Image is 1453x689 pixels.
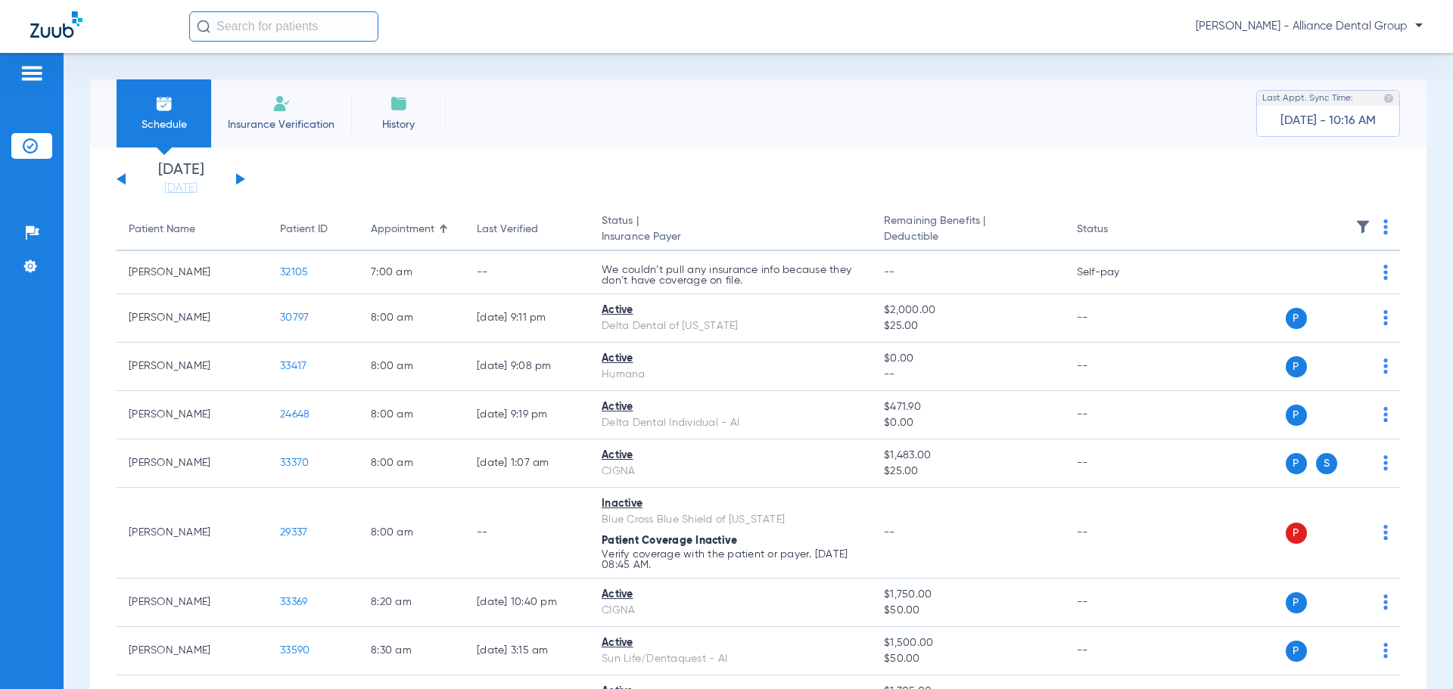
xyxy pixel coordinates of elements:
[117,627,268,675] td: [PERSON_NAME]
[280,645,310,656] span: 33590
[117,439,268,488] td: [PERSON_NAME]
[884,303,1052,318] span: $2,000.00
[602,303,860,318] div: Active
[884,367,1052,383] span: --
[1286,523,1307,544] span: P
[884,318,1052,334] span: $25.00
[884,651,1052,667] span: $50.00
[602,635,860,651] div: Active
[602,448,860,464] div: Active
[362,117,434,132] span: History
[602,603,860,619] div: CIGNA
[359,579,465,627] td: 8:20 AM
[1065,391,1167,439] td: --
[1286,592,1307,613] span: P
[884,229,1052,245] span: Deductible
[1316,453,1337,474] span: S
[1065,627,1167,675] td: --
[1286,453,1307,474] span: P
[1383,93,1394,104] img: last sync help info
[280,527,307,538] span: 29337
[155,95,173,113] img: Schedule
[590,209,872,251] th: Status |
[1065,294,1167,343] td: --
[1280,113,1376,129] span: [DATE] - 10:16 AM
[884,635,1052,651] span: $1,500.00
[359,439,465,488] td: 8:00 AM
[602,229,860,245] span: Insurance Payer
[197,20,210,33] img: Search Icon
[359,251,465,294] td: 7:00 AM
[1286,405,1307,426] span: P
[135,181,226,196] a: [DATE]
[1383,594,1388,610] img: group-dot-blue.svg
[280,458,309,468] span: 33370
[1383,525,1388,540] img: group-dot-blue.svg
[477,222,538,237] div: Last Verified
[20,64,44,82] img: hamburger-icon
[1065,488,1167,579] td: --
[602,549,860,570] p: Verify coverage with the patient or payer. [DATE] 08:45 AM.
[1383,643,1388,658] img: group-dot-blue.svg
[129,222,256,237] div: Patient Name
[884,587,1052,603] span: $1,750.00
[117,251,268,294] td: [PERSON_NAME]
[884,448,1052,464] span: $1,483.00
[1065,343,1167,391] td: --
[117,391,268,439] td: [PERSON_NAME]
[602,496,860,512] div: Inactive
[1383,407,1388,422] img: group-dot-blue.svg
[280,409,310,420] span: 24648
[117,294,268,343] td: [PERSON_NAME]
[602,587,860,603] div: Active
[465,343,590,391] td: [DATE] 9:08 PM
[465,439,590,488] td: [DATE] 1:07 AM
[602,399,860,415] div: Active
[272,95,291,113] img: Manual Insurance Verification
[189,11,378,42] input: Search for patients
[117,488,268,579] td: [PERSON_NAME]
[128,117,200,132] span: Schedule
[280,267,308,278] span: 32105
[602,512,860,528] div: Blue Cross Blue Shield of [US_STATE]
[1065,209,1167,251] th: Status
[280,597,307,607] span: 33369
[884,267,895,278] span: --
[465,488,590,579] td: --
[222,117,340,132] span: Insurance Verification
[1196,19,1423,34] span: [PERSON_NAME] - Alliance Dental Group
[280,222,328,237] div: Patient ID
[465,579,590,627] td: [DATE] 10:40 PM
[477,222,577,237] div: Last Verified
[602,415,860,431] div: Delta Dental Individual - AI
[1262,91,1353,106] span: Last Appt. Sync Time:
[280,222,347,237] div: Patient ID
[884,464,1052,480] span: $25.00
[359,627,465,675] td: 8:30 AM
[129,222,195,237] div: Patient Name
[884,527,895,538] span: --
[465,294,590,343] td: [DATE] 9:11 PM
[135,163,226,196] li: [DATE]
[602,318,860,334] div: Delta Dental of [US_STATE]
[1383,310,1388,325] img: group-dot-blue.svg
[30,11,82,38] img: Zuub Logo
[884,603,1052,619] span: $50.00
[359,488,465,579] td: 8:00 AM
[465,251,590,294] td: --
[359,391,465,439] td: 8:00 AM
[1383,455,1388,470] img: group-dot-blue.svg
[1065,251,1167,294] td: Self-pay
[1065,439,1167,488] td: --
[1383,358,1388,374] img: group-dot-blue.svg
[280,361,306,371] span: 33417
[390,95,408,113] img: History
[465,391,590,439] td: [DATE] 9:19 PM
[1065,579,1167,627] td: --
[1383,265,1388,280] img: group-dot-blue.svg
[359,294,465,343] td: 8:00 AM
[371,222,453,237] div: Appointment
[602,367,860,383] div: Humana
[602,651,860,667] div: Sun Life/Dentaquest - AI
[884,399,1052,415] span: $471.90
